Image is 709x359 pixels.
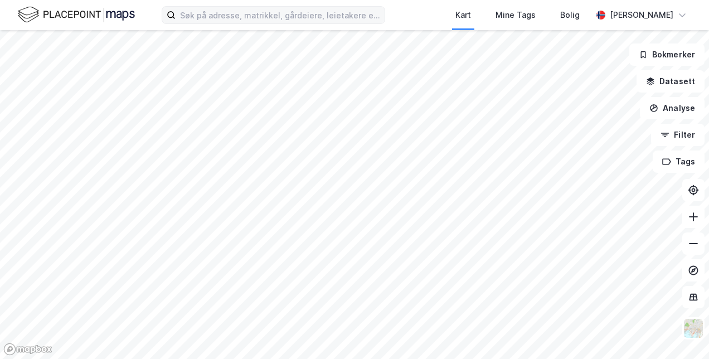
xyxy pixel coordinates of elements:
[560,8,580,22] div: Bolig
[496,8,536,22] div: Mine Tags
[653,305,709,359] iframe: Chat Widget
[610,8,673,22] div: [PERSON_NAME]
[18,5,135,25] img: logo.f888ab2527a4732fd821a326f86c7f29.svg
[176,7,385,23] input: Søk på adresse, matrikkel, gårdeiere, leietakere eller personer
[455,8,471,22] div: Kart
